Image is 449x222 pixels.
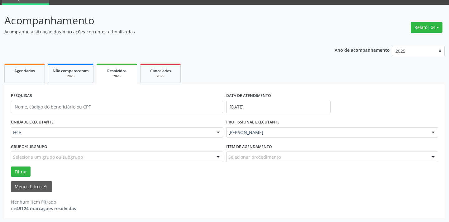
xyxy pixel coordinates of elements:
[11,166,31,177] button: Filtrar
[11,205,76,212] div: de
[42,183,49,190] i: keyboard_arrow_up
[13,129,210,136] span: Hse
[11,118,54,127] label: UNIDADE EXECUTANTE
[11,101,223,113] input: Nome, código do beneficiário ou CPF
[226,91,271,101] label: DATA DE ATENDIMENTO
[11,181,52,192] button: Menos filtroskeyboard_arrow_up
[4,13,313,28] p: Acompanhamento
[150,68,171,74] span: Cancelados
[11,199,76,205] div: Nenhum item filtrado
[101,74,133,79] div: 2025
[226,101,331,113] input: Selecione um intervalo
[228,154,281,160] span: Selecionar procedimento
[4,28,313,35] p: Acompanhe a situação das marcações correntes e finalizadas
[226,118,279,127] label: PROFISSIONAL EXECUTANTE
[228,129,426,136] span: [PERSON_NAME]
[14,68,35,74] span: Agendados
[226,142,272,152] label: Item de agendamento
[145,74,176,79] div: 2025
[53,74,89,79] div: 2025
[16,205,76,211] strong: 49124 marcações resolvidas
[11,142,47,152] label: Grupo/Subgrupo
[107,68,127,74] span: Resolvidos
[411,22,442,33] button: Relatórios
[13,154,83,160] span: Selecione um grupo ou subgrupo
[11,91,32,101] label: PESQUISAR
[53,68,89,74] span: Não compareceram
[335,46,390,54] p: Ano de acompanhamento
